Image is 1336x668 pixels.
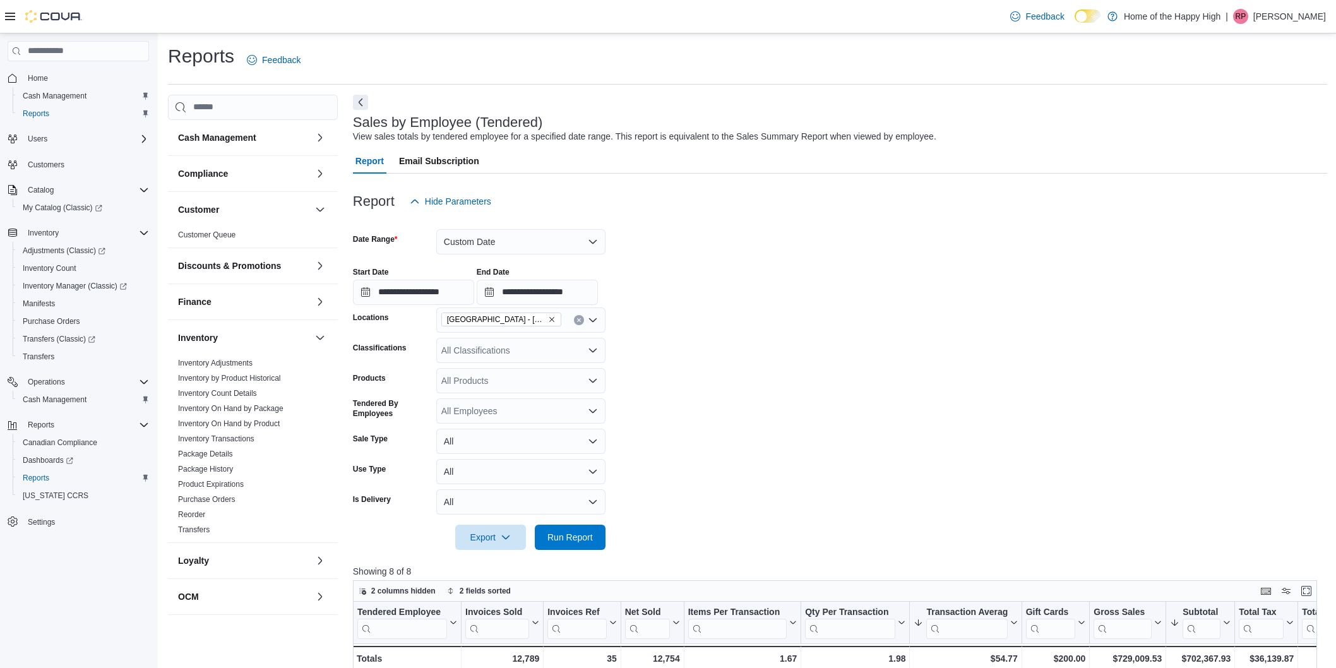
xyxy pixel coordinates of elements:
[1299,583,1314,599] button: Enter fullscreen
[178,295,310,308] button: Finance
[588,345,598,355] button: Open list of options
[178,331,310,344] button: Inventory
[178,203,219,216] h3: Customer
[465,606,529,618] div: Invoices Sold
[353,565,1327,578] p: Showing 8 of 8
[23,157,69,172] a: Customers
[18,314,85,329] a: Purchase Orders
[28,185,54,195] span: Catalog
[357,606,447,638] div: Tendered Employee
[313,166,328,181] button: Compliance
[399,148,479,174] span: Email Subscription
[353,267,389,277] label: Start Date
[178,554,310,567] button: Loyalty
[1170,606,1231,638] button: Subtotal
[178,203,310,216] button: Customer
[23,513,149,529] span: Settings
[1025,10,1064,23] span: Feedback
[353,115,543,130] h3: Sales by Employee (Tendered)
[18,88,149,104] span: Cash Management
[23,71,53,86] a: Home
[13,434,154,451] button: Canadian Compliance
[548,316,556,323] button: Remove Swan River - Main Street - Fire & Flower from selection in this group
[23,203,102,213] span: My Catalog (Classic)
[178,510,205,519] a: Reorder
[3,69,154,87] button: Home
[28,420,54,430] span: Reports
[178,479,244,489] span: Product Expirations
[23,491,88,501] span: [US_STATE] CCRS
[18,106,149,121] span: Reports
[805,651,905,666] div: 1.98
[1258,583,1273,599] button: Keyboard shortcuts
[28,73,48,83] span: Home
[477,267,510,277] label: End Date
[18,435,149,450] span: Canadian Compliance
[178,259,310,272] button: Discounts & Promotions
[178,510,205,520] span: Reorder
[168,227,338,248] div: Customer
[547,651,616,666] div: 35
[23,316,80,326] span: Purchase Orders
[178,590,199,603] h3: OCM
[13,391,154,409] button: Cash Management
[18,392,149,407] span: Cash Management
[23,515,60,530] a: Settings
[353,130,936,143] div: View sales totals by tendered employee for a specified date range. This report is equivalent to t...
[178,259,281,272] h3: Discounts & Promotions
[242,47,306,73] a: Feedback
[8,64,149,564] nav: Complex example
[23,299,55,309] span: Manifests
[13,87,154,105] button: Cash Management
[353,373,386,383] label: Products
[18,392,92,407] a: Cash Management
[465,606,529,638] div: Invoices Sold
[13,330,154,348] a: Transfers (Classic)
[178,358,253,368] span: Inventory Adjustments
[3,416,154,434] button: Reports
[313,202,328,217] button: Customer
[354,583,441,599] button: 2 columns hidden
[23,70,149,86] span: Home
[3,155,154,174] button: Customers
[588,406,598,416] button: Open list of options
[28,160,64,170] span: Customers
[425,195,491,208] span: Hide Parameters
[178,331,218,344] h3: Inventory
[436,459,605,484] button: All
[688,606,787,618] div: Items Per Transaction
[178,434,254,444] span: Inventory Transactions
[477,280,598,305] input: Press the down key to open a popover containing a calendar.
[13,487,154,504] button: [US_STATE] CCRS
[13,469,154,487] button: Reports
[353,494,391,504] label: Is Delivery
[18,200,149,215] span: My Catalog (Classic)
[1233,9,1248,24] div: Rachel Power
[23,109,49,119] span: Reports
[313,330,328,345] button: Inventory
[914,651,1017,666] div: $54.77
[1025,651,1085,666] div: $200.00
[1075,9,1101,23] input: Dark Mode
[18,261,81,276] a: Inventory Count
[23,438,97,448] span: Canadian Compliance
[23,91,86,101] span: Cash Management
[13,242,154,259] a: Adjustments (Classic)
[460,586,511,596] span: 2 fields sorted
[18,296,149,311] span: Manifests
[23,131,149,146] span: Users
[178,449,233,459] span: Package Details
[178,131,310,144] button: Cash Management
[1239,651,1294,666] div: $36,139.87
[624,606,669,638] div: Net Sold
[168,44,234,69] h1: Reports
[574,315,584,325] button: Clear input
[1094,606,1152,638] div: Gross Sales
[28,228,59,238] span: Inventory
[18,278,132,294] a: Inventory Manager (Classic)
[18,243,110,258] a: Adjustments (Classic)
[18,296,60,311] a: Manifests
[178,419,280,428] a: Inventory On Hand by Product
[28,377,65,387] span: Operations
